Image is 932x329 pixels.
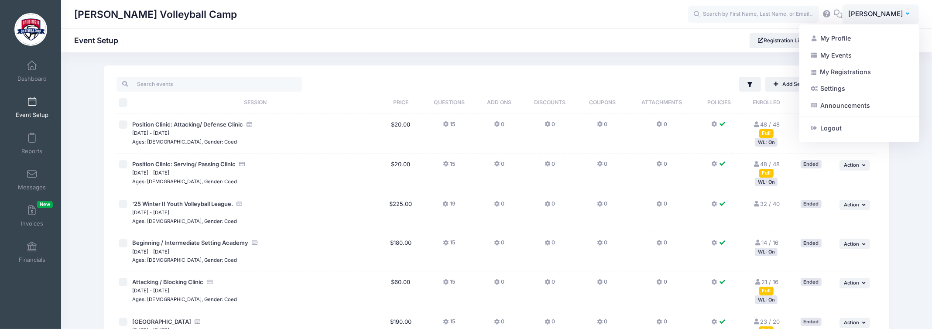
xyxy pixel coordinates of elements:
span: Beginning / Intermediate Setting Academy [132,239,248,246]
small: [DATE] - [DATE] [132,170,169,176]
i: Accepting Credit Card Payments [206,279,213,285]
span: Action [844,319,859,326]
span: Action [844,202,859,208]
input: Search events [116,77,302,92]
h1: Event Setup [74,36,126,45]
td: $20.00 [380,154,421,193]
span: [PERSON_NAME] [848,9,903,19]
small: Ages: [DEMOGRAPHIC_DATA], Gender: Coed [132,257,237,263]
span: Policies [707,99,731,106]
img: David Rubio Volleyball Camp [14,13,47,46]
span: New [37,201,53,208]
button: 0 [494,278,504,291]
span: Action [844,280,859,286]
span: Position Clinic: Serving/ Passing Clinic [132,161,236,168]
div: WL: On [755,248,778,256]
span: Position Clinic: Attacking/ Defense Clinic [132,121,243,128]
th: Attachments [627,92,697,114]
span: Add Ons [487,99,511,106]
th: Policies [697,92,741,114]
span: Questions [434,99,465,106]
button: Action [839,318,870,328]
div: WL: On [755,295,778,304]
a: Announcements [806,97,912,113]
th: Enrolled [741,92,792,114]
span: Reports [21,147,42,155]
th: Discounts [522,92,578,114]
button: 15 [443,160,455,173]
small: [DATE] - [DATE] [132,288,169,294]
i: Accepting Credit Card Payments [239,161,246,167]
a: My Events [806,47,912,63]
button: Action [839,239,870,249]
div: WL: On [755,138,778,146]
span: Messages [18,184,46,191]
a: Financials [11,237,53,267]
div: Ended [801,239,822,247]
span: Coupons [589,99,616,106]
span: Action [844,162,859,168]
button: 0 [597,200,607,212]
a: 48 / 48 Full [753,161,780,176]
div: Ended [801,160,822,168]
button: 0 [545,200,555,212]
div: Ended [801,318,822,326]
a: Registration Link [750,33,813,48]
td: $180.00 [380,232,421,271]
a: My Registrations [806,64,912,80]
span: Financials [19,256,45,264]
small: Ages: [DEMOGRAPHIC_DATA], Gender: Coed [132,139,237,145]
th: Session [130,92,380,114]
button: 15 [443,278,455,291]
a: 14 / 16 [754,239,778,246]
small: [DATE] - [DATE] [132,249,169,255]
button: 0 [597,278,607,291]
a: Logout [806,120,912,137]
button: 15 [443,239,455,251]
button: 0 [597,239,607,251]
a: Reports [11,128,53,159]
button: 0 [657,160,667,173]
a: 48 / 48 Full [753,121,780,137]
th: Questions [421,92,477,114]
button: 19 [443,200,456,212]
button: 0 [545,120,555,133]
button: 0 [494,200,504,212]
small: Ages: [DEMOGRAPHIC_DATA], Gender: Coed [132,178,237,185]
button: 0 [657,239,667,251]
td: $225.00 [380,193,421,233]
i: Accepting Credit Card Payments [194,319,201,325]
button: 0 [494,120,504,133]
small: [DATE] - [DATE] [132,130,169,136]
span: Attacking / Blocking Clinic [132,278,203,285]
input: Search by First Name, Last Name, or Email... [688,6,819,23]
i: Accepting Credit Card Payments [251,240,258,246]
a: My Profile [806,30,912,47]
td: $20.00 [380,114,421,154]
button: 0 [545,239,555,251]
button: 0 [597,160,607,173]
a: Dashboard [11,56,53,86]
button: Action [839,278,870,288]
th: Add Ons [477,92,522,114]
a: Settings [806,80,912,97]
button: 0 [657,120,667,133]
a: 32 / 40 [753,200,780,207]
h1: [PERSON_NAME] Volleyball Camp [74,4,237,24]
div: Ended [801,200,822,208]
button: 0 [597,120,607,133]
a: 21 / 16 Full [754,278,778,294]
i: Accepting Credit Card Payments [246,122,253,127]
a: Add Session [765,77,820,92]
span: Dashboard [17,75,47,82]
button: [PERSON_NAME] [843,4,919,24]
button: 0 [494,160,504,173]
th: Status [792,92,831,114]
span: Invoices [21,220,43,227]
span: Event Setup [16,111,48,119]
a: Messages [11,164,53,195]
span: '25 Winter II Youth Volleyball League. [132,200,233,207]
div: Full [759,287,774,295]
i: Accepting Credit Card Payments [236,201,243,207]
small: Ages: [DEMOGRAPHIC_DATA], Gender: Coed [132,218,237,224]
